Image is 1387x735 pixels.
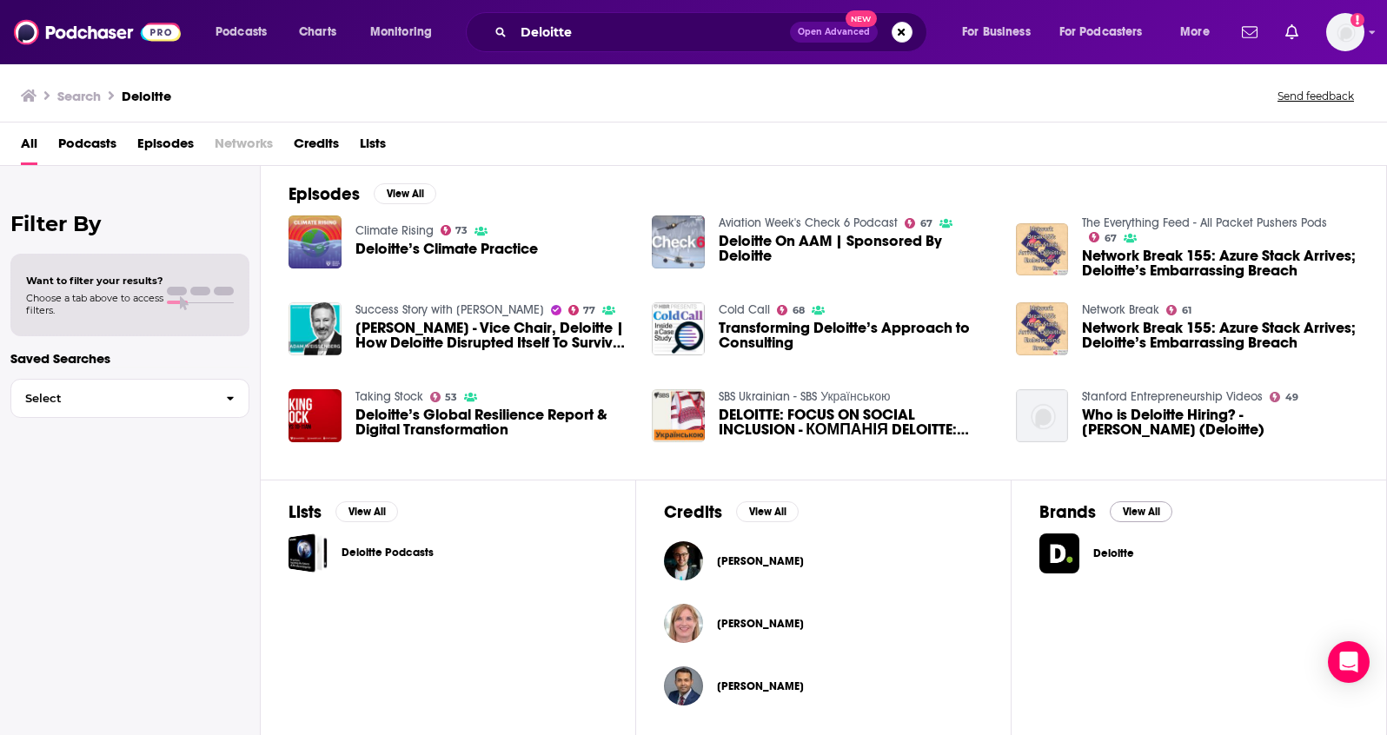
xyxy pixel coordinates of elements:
img: Podchaser - Follow, Share and Rate Podcasts [14,16,181,49]
span: 77 [583,307,595,315]
span: [PERSON_NAME] [717,554,804,568]
span: Logged in as SuzanneE [1326,13,1364,51]
img: User Profile [1326,13,1364,51]
div: Open Intercom Messenger [1328,641,1370,683]
a: Aviation Week's Check 6 Podcast [719,215,898,230]
h2: Filter By [10,211,249,236]
a: 67 [905,218,932,228]
a: Stanford Entrepreneurship Videos [1082,389,1263,404]
button: View All [1110,501,1172,522]
a: BrandsView All [1039,501,1172,523]
a: Deloitte’s Global Resilience Report & Digital Transformation [355,407,632,437]
a: Network Break [1082,302,1159,317]
img: Who is Deloitte Hiring? - Teresa Briggs (Deloitte) [1016,389,1069,442]
a: Jaideep Balekar [717,679,804,693]
img: Deloitte’s Global Resilience Report & Digital Transformation [289,389,342,442]
a: DELOITTE: FOCUS ON SOCIAL INCLUSION - КОМПАНІЯ DELOITTE: ФОКУС НА СОЦІАЛЬНУ ІНТЕГРАЦІЮ [652,389,705,442]
img: Deloitte logo [1039,533,1079,573]
div: Search podcasts, credits, & more... [482,12,944,52]
a: DELOITTE: FOCUS ON SOCIAL INCLUSION - КОМПАНІЯ DELOITTE: ФОКУС НА СОЦІАЛЬНУ ІНТЕГРАЦІЮ [719,407,995,437]
a: Deloitte logoDeloitte [1039,533,1358,573]
button: Open AdvancedNew [790,22,878,43]
span: For Business [962,20,1031,44]
img: Network Break 155: Azure Stack Arrives; Deloitte’s Embarrassing Breach [1016,223,1069,276]
a: ListsView All [289,501,398,523]
a: EpisodesView All [289,183,436,205]
button: open menu [358,18,455,46]
img: Transforming Deloitte’s Approach to Consulting [652,302,705,355]
a: CreditsView All [664,501,799,523]
button: Victor PlattVictor Platt [664,533,983,589]
img: Victor Platt [664,541,703,580]
button: View All [736,501,799,522]
a: Carmel Moore [717,617,804,631]
a: Credits [294,129,339,165]
span: Charts [299,20,336,44]
a: Deloitte On AAM | Sponsored By Deloitte [719,234,995,263]
a: Episodes [137,129,194,165]
span: 49 [1285,394,1298,401]
span: [PERSON_NAME] - Vice Chair, Deloitte | How Deloitte Disrupted Itself To Survive [MEDICAL_DATA] [355,321,632,350]
span: 61 [1182,307,1191,315]
img: Deloitte On AAM | Sponsored By Deloitte [652,215,705,268]
a: Taking Stock [355,389,423,404]
a: 77 [568,305,596,315]
span: 67 [1105,235,1117,242]
span: 73 [455,227,468,235]
button: open menu [950,18,1052,46]
img: Adam Weissenberg - Vice Chair, Deloitte | How Deloitte Disrupted Itself To Survive Covid [289,302,342,355]
span: Choose a tab above to access filters. [26,292,163,316]
img: Jaideep Balekar [664,666,703,705]
a: Network Break 155: Azure Stack Arrives; Deloitte’s Embarrassing Breach [1082,248,1358,278]
button: View All [374,183,436,204]
p: Saved Searches [10,350,249,367]
a: Deloitte Podcasts [289,533,328,573]
button: Send feedback [1272,89,1359,103]
a: 68 [777,305,805,315]
button: Carmel MooreCarmel Moore [664,596,983,652]
button: Select [10,379,249,418]
h3: Deloitte [122,88,171,104]
a: SBS Ukrainian - SBS Українською [719,389,890,404]
span: Transforming Deloitte’s Approach to Consulting [719,321,995,350]
a: Deloitte Podcasts [342,543,434,562]
a: Lists [360,129,386,165]
span: New [846,10,877,27]
span: Monitoring [370,20,432,44]
button: open menu [1048,18,1168,46]
a: Deloitte’s Climate Practice [289,215,342,268]
a: Network Break 155: Azure Stack Arrives; Deloitte’s Embarrassing Breach [1082,321,1358,350]
span: 68 [793,307,805,315]
a: Adam Weissenberg - Vice Chair, Deloitte | How Deloitte Disrupted Itself To Survive Covid [355,321,632,350]
a: Deloitte’s Climate Practice [355,242,538,256]
img: Network Break 155: Azure Stack Arrives; Deloitte’s Embarrassing Breach [1016,302,1069,355]
span: Want to filter your results? [26,275,163,287]
a: All [21,129,37,165]
svg: Add a profile image [1350,13,1364,27]
span: [PERSON_NAME] [717,617,804,631]
span: Who is Deloitte Hiring? - [PERSON_NAME] (Deloitte) [1082,407,1358,437]
a: Success Story with Scott D. Clary [355,302,544,317]
a: The Everything Feed - All Packet Pushers Pods [1082,215,1327,230]
span: Podcasts [58,129,116,165]
span: Podcasts [216,20,267,44]
a: Carmel Moore [664,604,703,643]
span: 67 [920,220,932,228]
span: Deloitte [1093,546,1196,560]
h3: Search [57,88,101,104]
